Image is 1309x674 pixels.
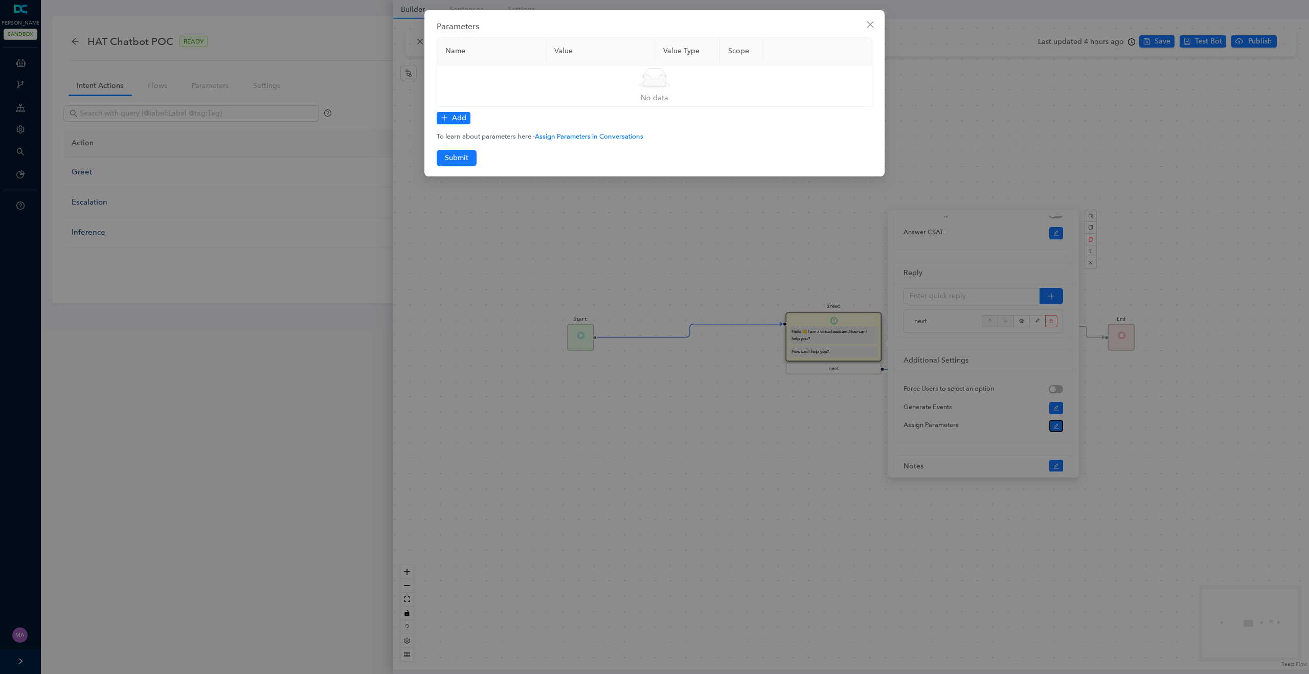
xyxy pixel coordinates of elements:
[720,37,763,65] th: Scope
[437,37,546,65] th: Name
[546,37,655,65] th: Value
[444,93,865,104] div: No data
[655,37,720,65] th: Value Type
[437,131,872,142] div: To learn about parameters here -
[437,112,470,124] button: Add
[866,20,874,29] span: close
[437,150,477,166] button: Submit
[441,114,448,121] span: plus
[445,152,468,164] span: Submit
[452,113,466,124] span: Add
[535,132,643,140] a: Assign Parameters in Conversations
[862,16,878,33] button: Close
[437,20,872,33] div: Parameters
